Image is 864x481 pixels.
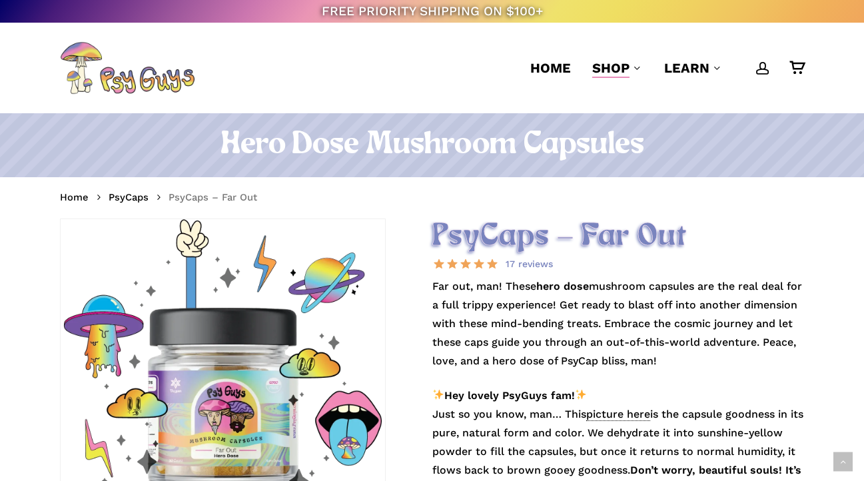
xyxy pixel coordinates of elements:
[789,61,804,75] a: Cart
[520,23,804,113] nav: Main Menu
[576,389,586,400] img: ✨
[60,191,89,204] a: Home
[592,60,630,76] span: Shop
[536,280,589,292] strong: hero dose
[433,389,444,400] img: ✨
[833,452,853,472] a: Back to top
[530,60,571,76] span: Home
[586,408,650,421] span: picture here
[432,389,587,402] strong: Hey lovely PsyGuys fam!
[432,219,805,255] h2: PsyCaps – Far Out
[592,59,643,77] a: Shop
[169,191,257,203] span: PsyCaps – Far Out
[530,59,571,77] a: Home
[109,191,149,204] a: PsyCaps
[664,60,709,76] span: Learn
[60,127,804,164] h1: Hero Dose Mushroom Capsules
[664,59,723,77] a: Learn
[60,41,195,95] img: PsyGuys
[432,277,805,386] p: Far out, man! These mushroom capsules are the real deal for a full trippy experience! Get ready t...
